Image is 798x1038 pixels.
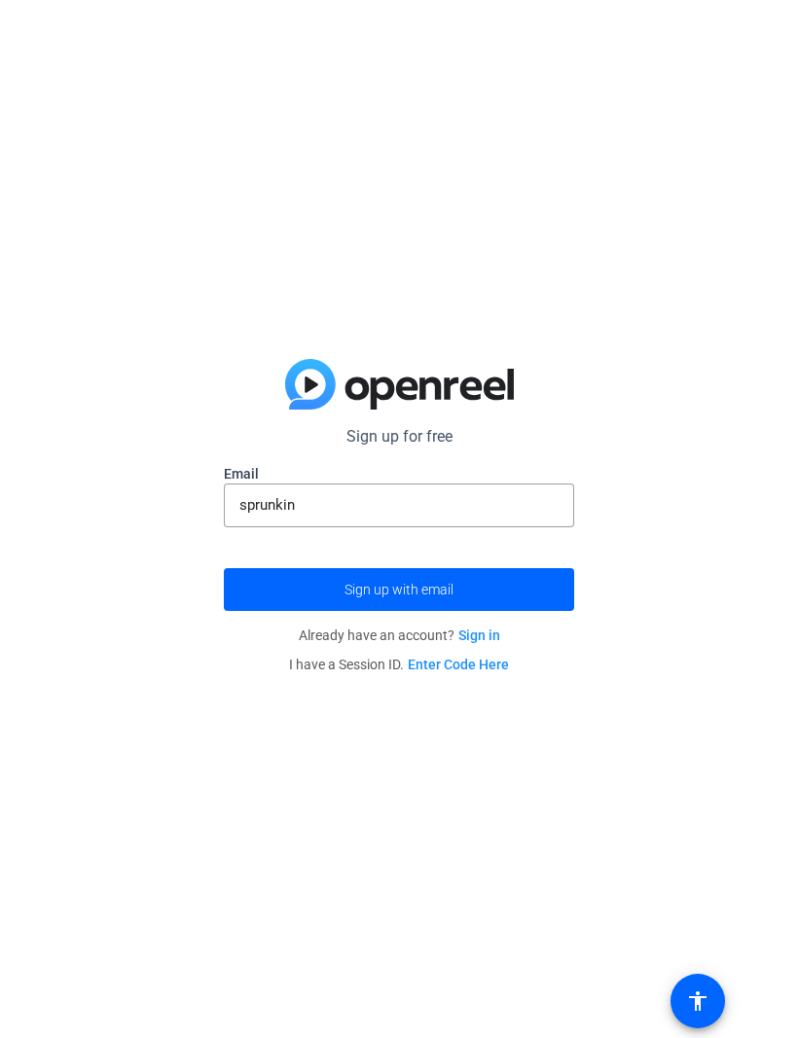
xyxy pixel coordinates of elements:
[285,359,514,410] img: blue-gradient.svg
[408,657,509,672] a: Enter Code Here
[239,493,559,517] input: Enter Email Address
[289,657,509,672] span: I have a Session ID.
[224,568,574,611] button: Sign up with email
[458,627,500,643] a: Sign in
[299,627,500,643] span: Already have an account?
[686,989,709,1013] mat-icon: accessibility
[224,464,574,483] label: Email
[224,425,574,448] p: Sign up for free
